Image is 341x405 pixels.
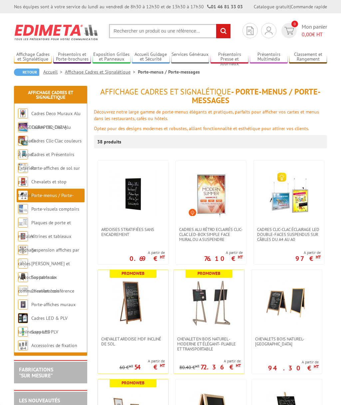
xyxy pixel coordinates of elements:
[18,218,28,228] img: Plaques de porte et murales
[268,359,319,365] span: A partir de
[98,336,168,346] a: Chevalet Ardoise MDF incliné de sol
[284,27,294,35] img: devis rapide
[176,227,246,242] a: Cadres Alu Rétro Eclairés Clic-Clac LED-Box simple face mural ou a suspendre
[216,24,230,38] input: rechercher
[186,280,232,326] img: Chevalet en bois naturel -moderne et élégant- Pliable et transportable
[188,170,234,217] img: Cadres Alu Rétro Eclairés Clic-Clac LED-Box simple face mural ou a suspendre
[247,27,253,35] img: devis rapide
[101,336,165,346] span: Chevalet Ardoise MDF incliné de sol
[94,125,309,131] span: Optez pour des designs modernes et robustes, alliant fonctionnalité et esthétique pour attirer vo...
[18,313,28,323] img: Cadres LED & PLV lumineuses LED
[236,363,241,368] sup: HT
[14,20,99,45] img: Edimeta
[160,254,165,260] sup: HT
[302,23,327,38] span: Mon panier
[130,250,165,255] span: A partir de
[18,151,74,171] a: Cadres et Présentoirs Extérieur
[252,336,322,346] a: Chevalets Bois naturel- [GEOGRAPHIC_DATA]
[18,315,68,335] a: Cadres LED & PLV lumineuses LED
[200,365,241,369] p: 72.36 €
[138,69,200,75] li: Porte-menus / Porte-messages
[122,271,145,276] b: Promoweb
[18,300,28,309] img: Porte-affiches muraux
[174,336,244,351] a: Chevalet en bois naturel -moderne et élégant- Pliable et transportable
[18,165,80,185] a: Porte-affiches de sol sur pied
[98,227,168,237] a: Ardoises stratifiées sans encadrement
[101,227,165,237] span: Ardoises stratifiées sans encadrement
[31,288,74,294] a: Chevalets conférence
[207,4,243,10] strong: 01 46 81 33 03
[295,257,321,261] p: 97 €
[28,90,73,100] a: Affichage Cadres et Signalétique
[18,179,67,198] a: Chevalets et stop trottoirs
[65,69,138,75] a: Affichage Cadres et Signalétique
[120,365,133,370] p: 60 €
[254,227,324,242] a: Cadres clic-clac éclairage LED double-faces suspendus sur câbles du A4 au A0
[110,170,157,217] img: Ardoises stratifiées sans encadrement
[14,52,52,63] a: Affichage Cadres et Signalétique
[93,52,130,63] a: Exposition Grilles et Panneaux
[18,108,28,118] img: Cadres Deco Muraux Alu ou Bois
[179,358,241,364] span: A partir de
[177,336,241,351] span: Chevalet en bois naturel -moderne et élégant- Pliable et transportable
[210,52,248,63] a: Présentoirs Presse et Journaux
[19,366,53,379] a: FABRICATIONS"Sur Mesure"
[18,247,79,267] a: Suspension affiches par câbles
[18,274,59,294] a: Supports de communication bois
[18,340,28,350] img: Accessoires de fixation
[14,3,243,10] div: Nos équipes sont à votre service du lundi au vendredi de 8h30 à 12h30 et de 13h30 à 17h30
[257,227,321,242] span: Cadres clic-clac éclairage LED double-faces suspendus sur câbles du A4 au A0
[43,69,65,75] a: Accueil
[109,24,231,38] input: Rechercher un produit ou une référence...
[264,280,310,326] img: Chevalets Bois naturel- Ardoise Noire
[53,52,91,63] a: Présentoirs et Porte-brochures
[268,366,319,370] p: 94.30 €
[197,271,220,276] b: Promoweb
[255,336,319,346] span: Chevalets Bois naturel- [GEOGRAPHIC_DATA]
[94,88,327,105] h1: - Porte-menus / Porte-messages
[122,380,145,386] b: Promoweb
[18,138,82,157] a: Cadres Clic-Clac couleurs à clapet
[291,21,298,27] span: 0
[254,3,327,10] div: |
[134,365,165,369] p: 54 €
[110,280,157,326] img: Chevalet Ardoise MDF incliné de sol
[204,257,243,261] p: 76.10 €
[265,27,272,35] img: devis rapide
[97,135,122,148] p: 38 produits
[171,52,209,63] a: Services Généraux
[18,261,70,280] a: [PERSON_NAME] et Accroches tableaux
[280,23,327,38] a: devis rapide 0 Mon panier 0,00€ HT
[160,363,165,368] sup: HT
[289,52,327,63] a: Classement et Rangement
[291,4,327,10] a: Commande rapide
[31,302,76,307] a: Porte-affiches muraux
[18,124,71,144] a: Cadres Clic-Clac Alu Clippant
[195,364,199,368] sup: HT
[204,250,243,255] span: A partir de
[18,233,71,253] a: Vitrines et tableaux affichage
[314,364,319,369] sup: HT
[130,257,165,261] p: 0.69 €
[179,227,243,242] span: Cadres Alu Rétro Eclairés Clic-Clac LED-Box simple face mural ou a suspendre
[120,358,165,364] span: A partir de
[31,342,77,348] a: Accessoires de fixation
[316,254,321,260] sup: HT
[18,220,71,239] a: Plaques de porte et murales
[250,52,287,63] a: Présentoirs Multimédia
[302,31,312,38] span: 0,00
[31,206,79,212] a: Porte-visuels comptoirs
[94,109,319,121] span: Découvrez notre large gamme de porte-menus élégants et pratiques, parfaits pour afficher vos cart...
[18,110,81,130] a: Cadres Deco Muraux Alu ou [GEOGRAPHIC_DATA]
[295,250,321,255] span: A partir de
[14,69,39,76] a: Retour
[302,31,327,38] span: € HT
[19,397,60,404] a: LES NOUVEAUTÉS
[132,52,170,63] a: Accueil Guidage et Sécurité
[238,254,243,260] sup: HT
[31,329,58,335] a: Supports PLV
[100,87,231,97] span: Affichage Cadres et Signalétique
[18,192,74,212] a: Porte-menus / Porte-messages
[179,365,199,370] p: 80.40 €
[254,4,290,10] a: Catalogue gratuit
